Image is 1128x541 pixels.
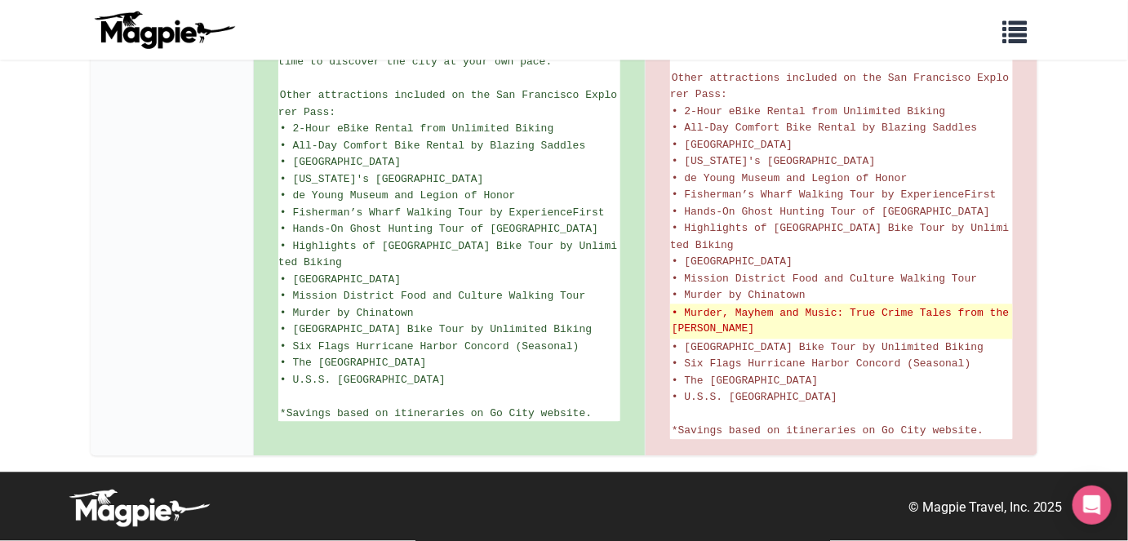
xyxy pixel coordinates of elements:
[672,173,908,185] span: • de Young Museum and Legion of Honor
[1072,486,1112,525] div: Open Intercom Messenger
[672,425,984,437] span: *Savings based on itineraries on Go City website.
[672,290,806,302] span: • Murder by Chinatown
[280,341,580,353] span: • Six Flags Hurricane Harbor Concord (Seasonal)
[280,140,585,153] span: • All-Day Comfort Bike Rental by Blazing Saddles
[672,375,818,388] span: • The [GEOGRAPHIC_DATA]
[280,357,426,370] span: • The [GEOGRAPHIC_DATA]
[280,375,446,387] span: • U.S.S. [GEOGRAPHIC_DATA]
[278,241,617,270] span: • Highlights of [GEOGRAPHIC_DATA] Bike Tour by Unlimited Biking
[280,408,592,420] span: *Savings based on itineraries on Go City website.
[672,358,971,370] span: • Six Flags Hurricane Harbor Concord (Seasonal)
[672,256,793,268] span: • [GEOGRAPHIC_DATA]
[280,308,414,320] span: • Murder by Chinatown
[672,392,837,404] span: • U.S.S. [GEOGRAPHIC_DATA]
[91,11,238,50] img: logo-ab69f6fb50320c5b225c76a69d11143b.png
[670,73,1009,102] span: Other attractions included on the San Francisco Explorer Pass:
[280,207,605,220] span: • Fisherman’s Wharf Walking Tour by ExperienceFirst
[670,223,1009,252] span: • Highlights of [GEOGRAPHIC_DATA] Bike Tour by Unlimited Biking
[280,224,598,236] span: • Hands-On Ghost Hunting Tour of [GEOGRAPHIC_DATA]
[280,324,592,336] span: • [GEOGRAPHIC_DATA] Bike Tour by Unlimited Biking
[672,306,1011,338] del: • Murder, Mayhem and Music: True Crime Tales from the [PERSON_NAME]
[672,206,990,219] span: • Hands-On Ghost Hunting Tour of [GEOGRAPHIC_DATA]
[65,489,212,528] img: logo-white-d94fa1abed81b67a048b3d0f0ab5b955.png
[908,498,1063,519] p: © Magpie Travel, Inc. 2025
[280,190,516,202] span: • de Young Museum and Legion of Honor
[280,290,585,303] span: • Mission District Food and Culture Walking Tour
[672,122,977,135] span: • All-Day Comfort Bike Rental by Blazing Saddles
[280,123,553,135] span: • 2-Hour eBike Rental from Unlimited Biking
[280,157,401,169] span: • [GEOGRAPHIC_DATA]
[672,140,793,152] span: • [GEOGRAPHIC_DATA]
[672,342,984,354] span: • [GEOGRAPHIC_DATA] Bike Tour by Unlimited Biking
[672,189,997,202] span: • Fisherman’s Wharf Walking Tour by ExperienceFirst
[280,174,484,186] span: • [US_STATE]'s [GEOGRAPHIC_DATA]
[278,90,617,119] span: Other attractions included on the San Francisco Explorer Pass:
[672,273,977,286] span: • Mission District Food and Culture Walking Tour
[672,106,945,118] span: • 2-Hour eBike Rental from Unlimited Biking
[672,156,876,168] span: • [US_STATE]'s [GEOGRAPHIC_DATA]
[280,274,401,286] span: • [GEOGRAPHIC_DATA]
